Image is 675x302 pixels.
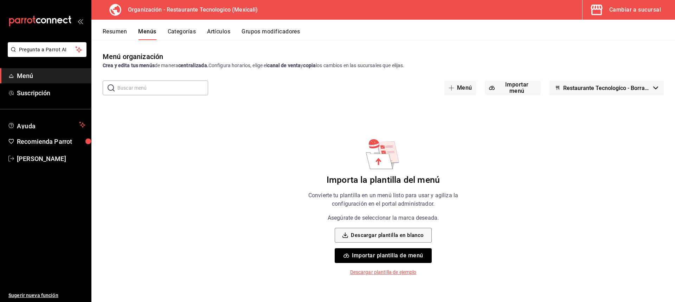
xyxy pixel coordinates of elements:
[207,28,230,40] button: Artículos
[335,248,431,263] button: Importar plantilla de menú
[303,63,316,68] strong: copia
[168,28,196,40] button: Categorías
[17,137,85,146] span: Recomienda Parrot
[103,51,163,62] div: Menú organización
[103,63,155,68] strong: Crea y edita tus menús
[335,228,431,243] button: Descargar plantilla en blanco
[327,175,440,186] h6: Importa la plantilla del menú
[17,71,85,81] span: Menú
[17,88,85,98] span: Suscripción
[350,269,417,276] p: Descargar plantilla de ejemplo
[17,121,76,129] span: Ayuda
[19,46,76,53] span: Pregunta a Parrot AI
[117,81,208,95] input: Buscar menú
[8,42,86,57] button: Pregunta a Parrot AI
[267,63,301,68] strong: canal de venta
[242,28,300,40] button: Grupos modificadores
[77,18,83,24] button: open_drawer_menu
[563,85,650,91] span: Restaurante Tecnologico - Borrador
[485,81,541,95] button: Importar menú
[122,6,258,14] h3: Organización - Restaurante Tecnologico (Mexicali)
[328,214,439,222] p: Asegúrate de seleccionar la marca deseada.
[103,62,664,69] div: de manera Configura horarios, elige el y los cambios en las sucursales que elijas.
[609,5,661,15] div: Cambiar a sucursal
[103,28,127,40] button: Resumen
[5,51,86,58] a: Pregunta a Parrot AI
[295,191,472,208] p: Convierte tu plantilla en un menú listo para usar y agiliza la configuración en el portal adminis...
[8,292,85,299] span: Sugerir nueva función
[444,81,476,95] button: Menú
[549,81,664,95] button: Restaurante Tecnologico - Borrador
[178,63,208,68] strong: centralizada.
[103,28,675,40] div: navigation tabs
[17,154,85,163] span: [PERSON_NAME]
[138,28,156,40] button: Menús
